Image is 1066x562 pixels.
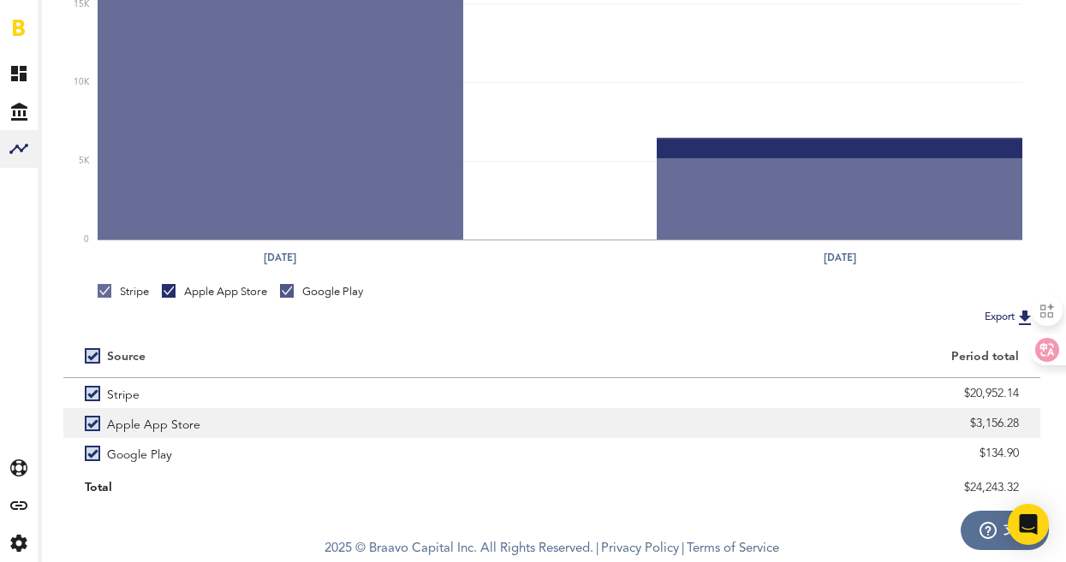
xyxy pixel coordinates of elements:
[74,79,90,87] text: 10K
[42,92,59,130] a: Subscriptions
[42,130,59,168] a: Acquisition
[107,378,140,408] span: Stripe
[85,475,531,500] div: Total
[574,475,1020,500] div: $24,243.32
[574,381,1020,406] div: $20,952.14
[960,511,1049,553] iframe: 開啟您可用於找到更多資訊的 Widget
[98,284,149,299] div: Stripe
[42,168,59,205] a: Cohorts
[51,19,66,55] span: Analytics
[84,235,89,244] text: 0
[107,408,200,438] span: Apple App Store
[574,350,1020,364] div: Period total
[42,205,59,243] a: Custom Reports
[601,542,679,555] a: Privacy Policy
[107,350,146,364] div: Source
[325,536,593,562] span: 2025 © Braavo Capital Inc. All Rights Reserved.
[264,250,296,265] text: [DATE]
[1008,504,1049,545] div: Open Intercom Messenger
[280,284,363,299] div: Google Play
[574,441,1020,466] div: $134.90
[162,284,267,299] div: Apple App Store
[980,306,1040,328] button: Export
[42,55,59,92] a: Monetization
[1015,307,1035,328] img: Export
[574,411,1020,436] div: $3,156.28
[79,157,90,165] text: 5K
[107,438,172,468] span: Google Play
[824,250,856,265] text: [DATE]
[687,542,779,555] a: Terms of Service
